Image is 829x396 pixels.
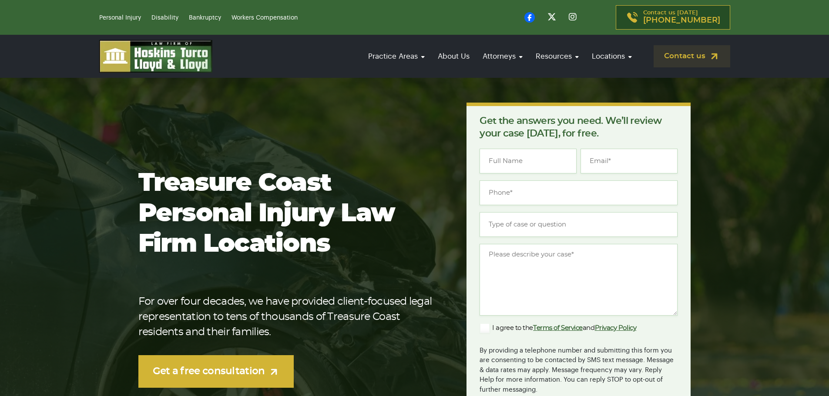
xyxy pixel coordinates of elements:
input: Full Name [480,149,577,173]
input: Email* [581,149,678,173]
div: By providing a telephone number and submitting this form you are consenting to be contacted by SM... [480,340,678,395]
a: Contact us [654,45,730,67]
a: About Us [433,44,474,69]
a: Disability [151,15,178,21]
img: arrow-up-right-light.svg [269,366,279,377]
p: For over four decades, we have provided client-focused legal representation to tens of thousands ... [138,294,439,340]
span: [PHONE_NUMBER] [643,16,720,25]
a: Contact us [DATE][PHONE_NUMBER] [616,5,730,30]
p: Get the answers you need. We’ll review your case [DATE], for free. [480,115,678,140]
a: Get a free consultation [138,355,294,388]
a: Terms of Service [533,325,583,331]
img: logo [99,40,212,73]
a: Practice Areas [364,44,429,69]
input: Type of case or question [480,212,678,237]
a: Attorneys [478,44,527,69]
input: Phone* [480,180,678,205]
a: Resources [531,44,583,69]
h1: Treasure Coast Personal Injury Law Firm Locations [138,168,439,260]
a: Bankruptcy [189,15,221,21]
a: Privacy Policy [595,325,637,331]
label: I agree to the and [480,323,636,333]
a: Workers Compensation [232,15,298,21]
a: Personal Injury [99,15,141,21]
p: Contact us [DATE] [643,10,720,25]
a: Locations [587,44,636,69]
